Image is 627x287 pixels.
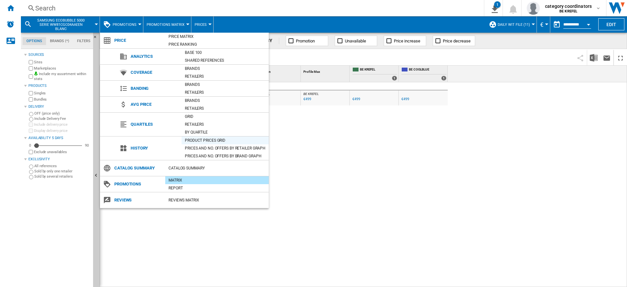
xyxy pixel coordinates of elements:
[127,52,182,61] span: Analytics
[165,33,269,40] div: Price Matrix
[182,97,269,104] div: Brands
[182,137,269,144] div: Product prices grid
[165,177,269,183] div: Matrix
[182,65,269,72] div: Brands
[111,164,165,173] span: Catalog Summary
[165,41,269,48] div: Price Ranking
[182,57,269,64] div: Shared references
[127,84,182,93] span: Banding
[165,197,269,203] div: REVIEWS Matrix
[127,144,182,153] span: History
[127,100,182,109] span: Avg price
[127,68,182,77] span: Coverage
[182,81,269,88] div: Brands
[182,49,269,56] div: Base 100
[182,145,269,151] div: Prices and No. offers by retailer graph
[182,113,269,120] div: Grid
[182,153,269,159] div: Prices and No. offers by brand graph
[111,196,165,205] span: Reviews
[182,89,269,96] div: Retailers
[127,120,182,129] span: Quartiles
[182,105,269,112] div: Retailers
[182,129,269,136] div: By quartile
[182,121,269,128] div: Retailers
[111,180,165,189] span: Promotions
[165,185,269,191] div: Report
[182,73,269,80] div: Retailers
[165,165,269,171] div: Catalog Summary
[111,36,165,45] span: Price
